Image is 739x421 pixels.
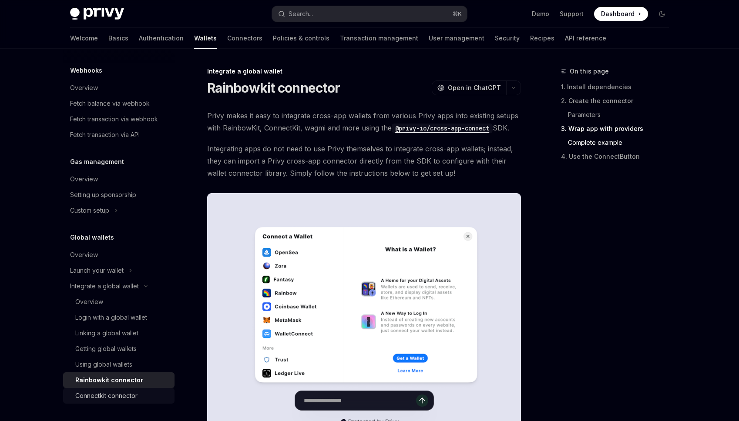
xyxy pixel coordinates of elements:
button: Toggle Launch your wallet section [63,263,175,278]
a: Support [560,10,584,18]
a: Overview [63,247,175,263]
button: Open search [272,6,467,22]
a: API reference [565,28,606,49]
div: Setting up sponsorship [70,190,136,200]
button: Send message [416,394,428,407]
button: Open in ChatGPT [432,80,506,95]
a: 1. Install dependencies [561,80,676,94]
a: 4. Use the ConnectButton [561,150,676,164]
a: Policies & controls [273,28,329,49]
a: Fetch transaction via API [63,127,175,143]
div: Overview [75,297,103,307]
span: Open in ChatGPT [448,84,501,92]
div: Integrate a global wallet [207,67,521,76]
a: Parameters [561,108,676,122]
input: Ask a question... [304,391,416,410]
div: Getting global wallets [75,344,137,354]
div: Integrate a global wallet [70,281,139,291]
a: 2. Create the connector [561,94,676,108]
a: @privy-io/cross-app-connect [392,124,493,132]
a: Recipes [530,28,554,49]
button: Toggle dark mode [655,7,669,21]
div: Login with a global wallet [75,312,147,323]
a: Wallets [194,28,217,49]
a: Authentication [139,28,184,49]
div: Using global wallets [75,359,132,370]
div: Overview [70,83,98,93]
a: Transaction management [340,28,418,49]
a: Complete example [561,136,676,150]
div: Launch your wallet [70,265,124,276]
a: Rainbowkit connector [63,372,175,388]
h5: Webhooks [70,65,102,76]
a: Security [495,28,520,49]
a: Connectors [227,28,262,49]
div: Overview [70,174,98,184]
img: dark logo [70,8,124,20]
div: Fetch balance via webhook [70,98,150,109]
div: Fetch transaction via webhook [70,114,158,124]
a: Using global wallets [63,357,175,372]
div: Fetch transaction via API [70,130,140,140]
span: Dashboard [601,10,635,18]
h5: Global wallets [70,232,114,243]
button: Toggle Integrate a global wallet section [63,278,175,294]
a: 3. Wrap app with providers [561,122,676,136]
div: Rainbowkit connector [75,375,143,385]
a: Connectkit connector [63,388,175,404]
a: Login with a global wallet [63,310,175,325]
div: Custom setup [70,205,109,216]
a: Overview [63,80,175,96]
div: Search... [289,9,313,19]
a: Overview [63,171,175,187]
a: Dashboard [594,7,648,21]
a: Demo [532,10,549,18]
a: Fetch balance via webhook [63,96,175,111]
a: Getting global wallets [63,341,175,357]
div: Connectkit connector [75,391,138,401]
div: Linking a global wallet [75,328,138,338]
a: Overview [63,294,175,310]
a: Setting up sponsorship [63,187,175,203]
div: Overview [70,250,98,260]
span: Privy makes it easy to integrate cross-app wallets from various Privy apps into existing setups w... [207,110,521,134]
h5: Gas management [70,157,124,167]
h1: Rainbowkit connector [207,80,340,96]
a: User management [429,28,484,49]
button: Toggle Custom setup section [63,203,175,218]
a: Fetch transaction via webhook [63,111,175,127]
code: @privy-io/cross-app-connect [392,124,493,133]
a: Basics [108,28,128,49]
span: Integrating apps do not need to use Privy themselves to integrate cross-app wallets; instead, the... [207,143,521,179]
a: Welcome [70,28,98,49]
span: On this page [570,66,609,77]
a: Linking a global wallet [63,325,175,341]
span: ⌘ K [453,10,462,17]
